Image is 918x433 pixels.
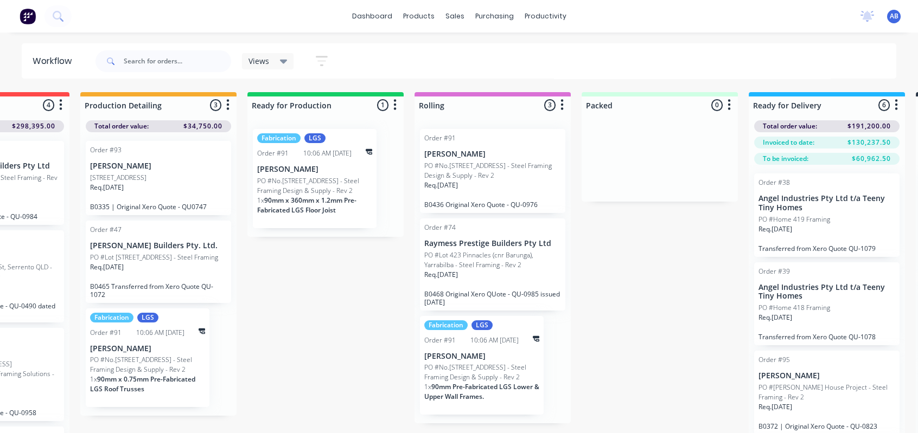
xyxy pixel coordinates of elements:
[90,183,124,192] p: Req. [DATE]
[90,161,227,171] p: [PERSON_NAME]
[90,262,124,272] p: Req. [DATE]
[248,55,269,67] span: Views
[90,355,205,374] p: PO #No.[STREET_ADDRESS] - Steel Framing Design & Supply - Rev 2
[758,224,792,234] p: Req. [DATE]
[33,55,77,68] div: Workflow
[763,121,817,131] span: Total order value:
[763,138,814,147] span: Invoiced to date:
[424,382,431,391] span: 1 x
[754,262,900,346] div: Order #39Angel Industries Pty Ltd t/a Teeny Tiny HomesPO #Home 418 FramingReq.[DATE]Transferred f...
[86,308,209,408] div: FabricationLGSOrder #9110:06 AM [DATE][PERSON_NAME]PO #No.[STREET_ADDRESS] - Steel Framing Design...
[347,8,398,24] a: dashboard
[424,270,458,280] p: Req. [DATE]
[257,148,289,158] div: Order #91
[852,154,891,164] span: $60,962.50
[424,250,561,270] p: PO #Lot 423 Pinnacles (cnr Barunga), Yarrabilba - Steel Framing - Rev 2
[424,352,539,361] p: [PERSON_NAME]
[90,241,227,250] p: [PERSON_NAME] Builders Pty. Ltd.
[90,374,195,393] span: 90mm x 0.75mm Pre-Fabricated LGS Roof Trusses
[304,133,326,143] div: LGS
[424,239,561,248] p: Raymess Prestige Builders Pty Ltd
[847,138,891,147] span: $130,237.50
[424,201,561,209] p: B0436 Original Xero Quote - QU-0976
[90,344,205,353] p: [PERSON_NAME]
[758,333,895,341] p: Transferred from Xero Quote QU-1078
[424,223,456,232] div: Order #74
[20,8,36,24] img: Factory
[12,121,55,131] span: $298,395.00
[758,215,830,224] p: PO #Home 419 Framing
[420,129,565,213] div: Order #91[PERSON_NAME]PO #No.[STREET_ADDRESS] - Steel Framing Design & Supply - Rev 2Req.[DATE]B0...
[424,335,456,345] div: Order #91
[424,320,468,330] div: Fabrication
[424,363,539,382] p: PO #No.[STREET_ADDRESS] - Steel Framing Design & Supply - Rev 2
[758,283,895,301] p: Angel Industries Pty Ltd t/a Teeny Tiny Homes
[758,383,895,402] p: PO #[PERSON_NAME] House Project - Steel Framing - Rev 2
[253,129,377,228] div: FabricationLGSOrder #9110:06 AM [DATE][PERSON_NAME]PO #No.[STREET_ADDRESS] - Steel Framing Design...
[257,176,372,196] p: PO #No.[STREET_ADDRESS] - Steel Framing Design & Supply - Rev 2
[90,253,218,262] p: PO #Lot [STREET_ADDRESS] - Steel Framing
[90,145,122,155] div: Order #93
[90,203,227,211] p: B0335 | Original Xero Quote - QU0747
[137,313,158,322] div: LGS
[90,282,227,299] p: B0465 Transferred from Xero Quote QU-1072
[758,371,895,380] p: [PERSON_NAME]
[90,313,133,322] div: Fabrication
[470,335,519,345] div: 10:06 AM [DATE]
[758,244,895,253] p: Transferred from Xero Quote QU-1079
[424,180,458,190] p: Req. [DATE]
[890,11,898,21] span: AB
[763,154,808,164] span: To be invoiced:
[424,133,456,143] div: Order #91
[758,194,895,212] p: Angel Industries Pty Ltd t/a Teeny Tiny Homes
[758,313,792,322] p: Req. [DATE]
[440,8,470,24] div: sales
[257,196,264,205] span: 1 x
[758,267,790,276] div: Order #39
[183,121,222,131] span: $34,750.00
[471,320,493,330] div: LGS
[470,8,519,24] div: purchasing
[420,316,544,415] div: FabricationLGSOrder #9110:06 AM [DATE][PERSON_NAME]PO #No.[STREET_ADDRESS] - Steel Framing Design...
[758,422,895,430] p: B0372 | Original Xero Quote - QU-0823
[257,133,301,143] div: Fabrication
[86,221,231,303] div: Order #47[PERSON_NAME] Builders Pty. Ltd.PO #Lot [STREET_ADDRESS] - Steel FramingReq.[DATE]B0465 ...
[398,8,440,24] div: products
[90,328,122,338] div: Order #91
[124,50,231,72] input: Search for orders...
[424,382,539,401] span: 90mm Pre-Fabricated LGS Lower & Upper Wall Frames.
[94,121,149,131] span: Total order value:
[424,290,561,306] p: B0468 Original Xero QUote - QU-0985 issued [DATE]
[86,141,231,215] div: Order #93[PERSON_NAME][STREET_ADDRESS]Req.[DATE]B0335 | Original Xero Quote - QU0747
[90,173,146,183] p: [STREET_ADDRESS]
[758,303,830,313] p: PO #Home 418 Framing
[90,225,122,235] div: Order #47
[257,165,372,174] p: [PERSON_NAME]
[847,121,891,131] span: $191,200.00
[90,374,97,384] span: 1 x
[420,218,565,311] div: Order #74Raymess Prestige Builders Pty LtdPO #Lot 423 Pinnacles (cnr Barunga), Yarrabilba - Steel...
[303,148,352,158] div: 10:06 AM [DATE]
[758,355,790,365] div: Order #95
[758,402,792,412] p: Req. [DATE]
[758,178,790,188] div: Order #38
[136,328,184,338] div: 10:06 AM [DATE]
[519,8,572,24] div: productivity
[424,150,561,159] p: [PERSON_NAME]
[257,196,356,215] span: 90mm x 360mm x 1.2mm Pre-Fabricated LGS Floor Joist
[424,161,561,180] p: PO #No.[STREET_ADDRESS] - Steel Framing Design & Supply - Rev 2
[754,173,900,257] div: Order #38Angel Industries Pty Ltd t/a Teeny Tiny HomesPO #Home 419 FramingReq.[DATE]Transferred f...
